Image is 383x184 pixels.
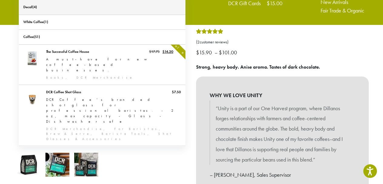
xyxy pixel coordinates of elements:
[196,39,369,45] a: (2customer reviews)
[45,153,69,177] img: Unity - Image 2
[197,39,200,45] span: 2
[210,90,355,101] b: WHY WE LOVE UNITY
[196,49,199,56] span: $
[196,8,369,26] h1: Unity
[215,49,218,56] span: –
[219,49,238,56] bdi: 101.00
[196,28,223,37] div: Rated 5.00 out of 5
[74,153,98,177] img: Unity - Image 3
[228,1,267,6] div: DCR Gift Cards
[216,103,349,165] p: “Unity is a part of our One Harvest program, where Dillanos forges relationships with farmers and...
[196,49,213,56] bdi: 15.90
[219,49,222,56] span: $
[267,1,282,6] div: $15.00
[196,64,320,70] b: Strong, heavy body. Anise aroma. Tastes of dark chocolate.
[17,153,41,177] img: Unity
[210,170,355,180] p: – [PERSON_NAME], Sales Supervisor
[321,8,364,13] a: Fair Trade & Organic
